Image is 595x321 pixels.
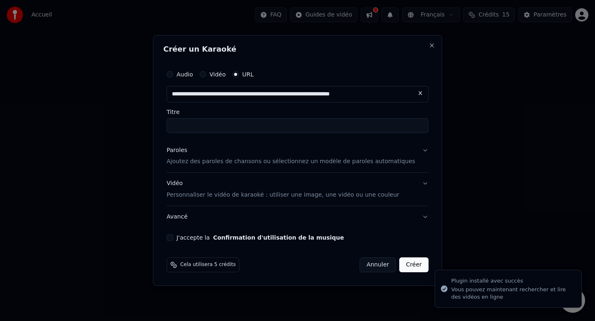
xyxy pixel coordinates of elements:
[167,191,399,199] p: Personnaliser le vidéo de karaoké : utiliser une image, une vidéo ou une couleur
[176,71,193,77] label: Audio
[167,109,428,115] label: Titre
[167,173,428,206] button: VidéoPersonnaliser le vidéo de karaoké : utiliser une image, une vidéo ou une couleur
[167,206,428,228] button: Avancé
[242,71,254,77] label: URL
[209,71,226,77] label: Vidéo
[167,158,415,166] p: Ajoutez des paroles de chansons ou sélectionnez un modèle de paroles automatiques
[359,257,396,272] button: Annuler
[163,45,432,53] h2: Créer un Karaoké
[167,146,187,155] div: Paroles
[180,262,236,268] span: Cela utilisera 5 crédits
[176,235,344,240] label: J'accepte la
[167,180,399,200] div: Vidéo
[213,235,344,240] button: J'accepte la
[167,140,428,173] button: ParolesAjoutez des paroles de chansons ou sélectionnez un modèle de paroles automatiques
[400,257,428,272] button: Créer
